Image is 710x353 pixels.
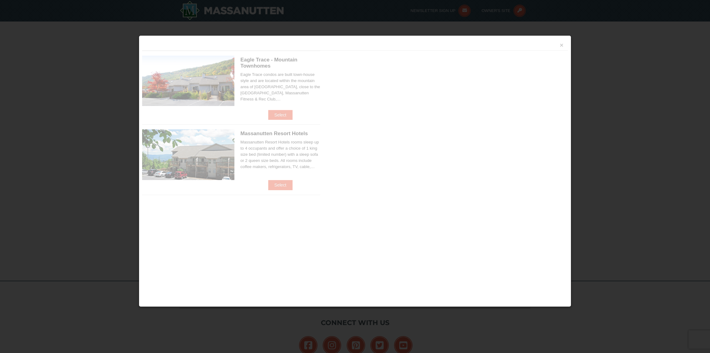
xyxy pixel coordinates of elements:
img: 19219026-1-e3b4ac8e.jpg [142,129,234,180]
span: Eagle Trace - Mountain Townhomes [241,57,297,69]
div: Massanutten Resort Hotels rooms sleep up to 4 occupants and offer a choice of 1 king size bed (li... [241,139,320,170]
span: Massanutten Resort Hotels [241,131,308,136]
button: Select [268,180,293,190]
button: Select [268,110,293,120]
img: 19218983-1-9b289e55.jpg [142,56,234,106]
div: Eagle Trace condos are built town-house style and are located within the mountain area of [GEOGRA... [241,72,320,102]
button: × [560,42,564,48]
